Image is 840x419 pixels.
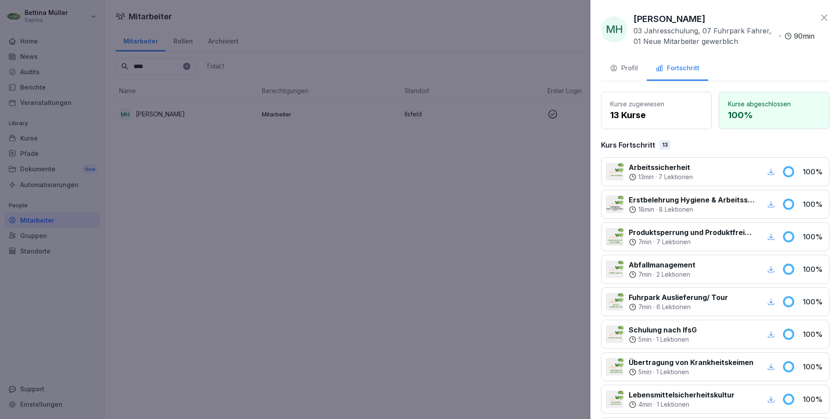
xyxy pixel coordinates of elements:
[656,238,691,246] p: 7 Lektionen
[803,296,825,307] p: 100 %
[656,368,689,376] p: 1 Lektionen
[629,205,755,214] div: ·
[629,335,697,344] div: ·
[647,57,708,81] button: Fortschritt
[638,303,652,311] p: 7 min
[659,140,670,150] div: 13
[629,227,755,238] p: Produktsperrung und Produktfreigabe
[629,238,755,246] div: ·
[638,368,652,376] p: 5 min
[634,25,815,47] div: ·
[629,173,693,181] div: ·
[634,25,775,47] p: 03 Jahresschulung, 07 Fuhrpark Fahrer, 01 Neue Mitarbeiter gewerblich
[634,12,706,25] p: [PERSON_NAME]
[629,162,693,173] p: Arbeitssicherheit
[656,335,689,344] p: 1 Lektionen
[601,16,627,43] div: MH
[638,335,652,344] p: 5 min
[638,238,652,246] p: 7 min
[638,173,654,181] p: 13 min
[629,303,728,311] div: ·
[655,63,699,73] div: Fortschritt
[659,173,693,181] p: 7 Lektionen
[803,166,825,177] p: 100 %
[728,108,820,122] p: 100 %
[803,231,825,242] p: 100 %
[638,270,652,279] p: 7 min
[629,195,755,205] p: Erstbelehrung Hygiene & Arbeitssicherheit
[656,270,690,279] p: 2 Lektionen
[638,400,652,409] p: 4 min
[656,303,691,311] p: 6 Lektionen
[629,292,728,303] p: Fuhrpark Auslieferung/ Tour
[610,108,702,122] p: 13 Kurse
[803,199,825,209] p: 100 %
[629,400,735,409] div: ·
[803,264,825,275] p: 100 %
[629,357,753,368] p: Übertragung von Krankheitskeimen
[728,99,820,108] p: Kurse abgeschlossen
[629,368,753,376] div: ·
[803,361,825,372] p: 100 %
[657,400,689,409] p: 1 Lektionen
[610,63,638,73] div: Profil
[659,205,693,214] p: 8 Lektionen
[638,205,654,214] p: 18 min
[629,260,695,270] p: Abfallmanagement
[629,325,697,335] p: Schulung nach IfsG
[629,270,695,279] div: ·
[601,57,647,81] button: Profil
[794,31,815,41] p: 90 min
[629,390,735,400] p: Lebensmittelsicherheitskultur
[803,394,825,405] p: 100 %
[610,99,702,108] p: Kurse zugewiesen
[803,329,825,340] p: 100 %
[601,140,655,150] p: Kurs Fortschritt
